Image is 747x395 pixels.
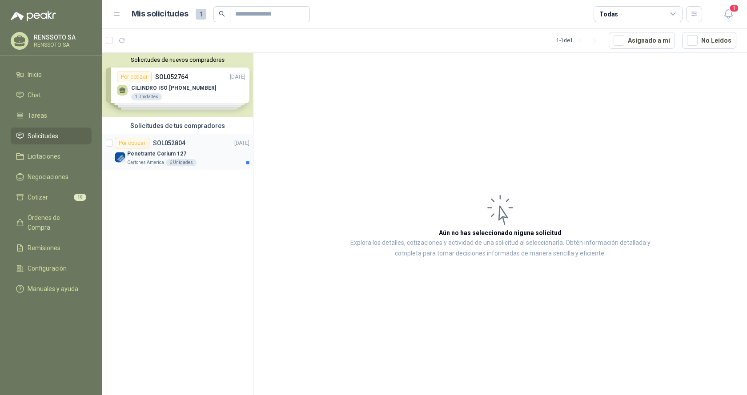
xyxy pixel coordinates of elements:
[28,70,42,80] span: Inicio
[11,239,92,256] a: Remisiones
[599,9,618,19] div: Todas
[102,134,253,170] a: Por cotizarSOL052804[DATE] Company LogoPenetrante Corium 127Cartones America6 Unidades
[11,107,92,124] a: Tareas
[729,4,739,12] span: 1
[196,9,206,20] span: 1
[74,194,86,201] span: 10
[556,33,602,48] div: 1 - 1 de 1
[11,11,56,21] img: Logo peakr
[11,87,92,104] a: Chat
[11,209,92,236] a: Órdenes de Compra
[115,152,125,163] img: Company Logo
[28,90,41,100] span: Chat
[11,66,92,83] a: Inicio
[11,128,92,144] a: Solicitudes
[28,243,60,253] span: Remisiones
[28,263,67,273] span: Configuración
[132,8,189,20] h1: Mis solicitudes
[115,138,149,148] div: Por cotizar
[106,56,249,63] button: Solicitudes de nuevos compradores
[28,111,47,120] span: Tareas
[342,238,658,259] p: Explora los detalles, cotizaciones y actividad de una solicitud al seleccionarla. Obtén informaci...
[11,168,92,185] a: Negociaciones
[153,140,185,146] p: SOL052804
[28,284,78,294] span: Manuales y ayuda
[28,131,58,141] span: Solicitudes
[127,159,164,166] p: Cartones America
[166,159,197,166] div: 6 Unidades
[11,280,92,297] a: Manuales y ayuda
[28,152,60,161] span: Licitaciones
[682,32,736,49] button: No Leídos
[609,32,675,49] button: Asignado a mi
[34,34,89,40] p: RENSSOTO SA
[11,260,92,277] a: Configuración
[28,213,83,232] span: Órdenes de Compra
[127,150,186,158] p: Penetrante Corium 127
[11,148,92,165] a: Licitaciones
[28,192,48,202] span: Cotizar
[102,117,253,134] div: Solicitudes de tus compradores
[439,228,562,238] h3: Aún no has seleccionado niguna solicitud
[219,11,225,17] span: search
[234,139,249,148] p: [DATE]
[720,6,736,22] button: 1
[34,42,89,48] p: RENSSOTO SA
[102,53,253,117] div: Solicitudes de nuevos compradoresPor cotizarSOL052764[DATE] CILINDRO ISO [PHONE_NUMBER]1 Unidades...
[28,172,68,182] span: Negociaciones
[11,189,92,206] a: Cotizar10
